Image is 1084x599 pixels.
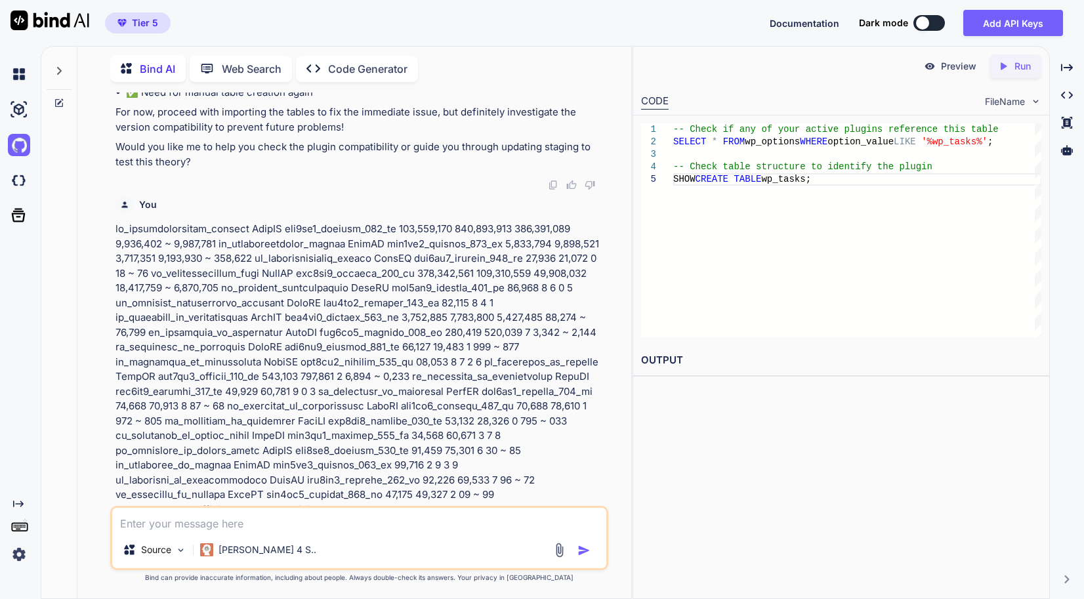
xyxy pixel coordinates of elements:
img: Pick Models [175,545,186,556]
img: premium [117,19,127,27]
img: copy [548,180,558,190]
button: premiumTier 5 [105,12,171,33]
button: Add API Keys [963,10,1063,36]
div: CODE [641,94,669,110]
span: Tier 5 [132,16,158,30]
button: Documentation [770,16,839,30]
span: SELECT [673,136,706,147]
h6: You [139,198,157,211]
div: 4 [641,161,656,173]
span: option_value [827,136,894,147]
p: Run [1014,60,1031,73]
img: Claude 4 Sonnet [200,543,213,556]
img: like [566,180,577,190]
p: Web Search [222,61,281,77]
img: icon [577,544,591,557]
span: wp_options [745,136,800,147]
img: chevron down [1030,96,1041,107]
img: ai-studio [8,98,30,121]
span: WHERE [800,136,827,147]
div: 5 [641,173,656,186]
div: 1 [641,123,656,136]
img: attachment [552,543,567,558]
img: chat [8,63,30,85]
img: githubLight [8,134,30,156]
span: Dark mode [859,16,908,30]
span: SHOW [673,174,696,184]
img: Bind AI [10,10,89,30]
p: Code Generator [328,61,407,77]
span: CREATE [696,174,728,184]
span: TABLE [734,174,761,184]
span: Documentation [770,18,839,29]
span: FileName [985,95,1025,108]
span: '%wp_tasks%' [921,136,988,147]
li: ✅ Need for manual table creation again [126,85,606,100]
p: For now, proceed with importing the tables to fix the immediate issue, but definitely investigate... [115,105,606,134]
p: Bind AI [140,61,175,77]
p: Preview [941,60,976,73]
div: 3 [641,148,656,161]
img: settings [8,543,30,566]
span: FROM [723,136,745,147]
span: wp_tasks; [761,174,811,184]
h2: OUTPUT [633,345,1049,376]
div: 2 [641,136,656,148]
p: Bind can provide inaccurate information, including about people. Always double-check its answers.... [110,573,608,583]
p: [PERSON_NAME] 4 S.. [219,543,316,556]
p: Would you like me to help you check the plugin compatibility or guide you through updating stagin... [115,140,606,169]
img: preview [924,60,936,72]
img: darkCloudIdeIcon [8,169,30,192]
span: LIKE [894,136,916,147]
p: Source [141,543,171,556]
span: -- Check if any of your active plugins reference t [673,124,949,134]
span: -- Check table structure to identify the plugin [673,161,932,172]
img: dislike [585,180,595,190]
span: his table [949,124,999,134]
span: ; [988,136,993,147]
